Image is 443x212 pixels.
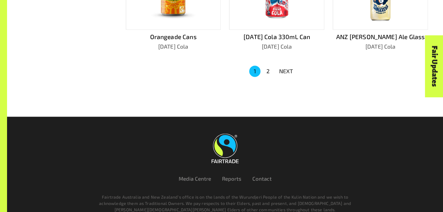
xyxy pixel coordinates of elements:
button: page 1 [249,66,260,77]
button: Go to page 2 [263,66,274,77]
a: Contact [252,175,271,181]
p: NEXT [279,67,293,75]
p: [DATE] Cola [126,42,221,51]
nav: pagination navigation [248,65,297,77]
button: NEXT [275,65,297,77]
p: [DATE] Cola [333,42,428,51]
p: ANZ [PERSON_NAME] Ale Glass [333,32,428,41]
a: Reports [222,175,241,181]
p: [DATE] Cola 330mL Can [229,32,324,41]
img: Fairtrade Australia New Zealand logo [211,133,239,163]
p: [DATE] Cola [229,42,324,51]
a: Media Centre [179,175,211,181]
p: Orangeade Cans [126,32,221,41]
